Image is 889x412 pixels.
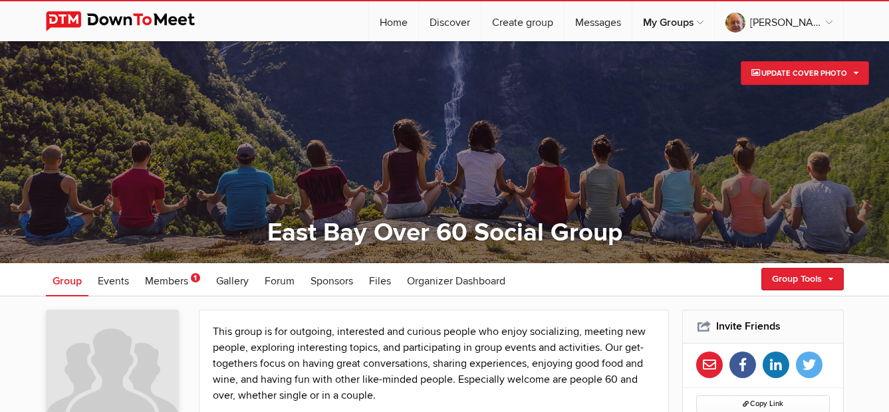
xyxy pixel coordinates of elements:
[369,274,391,288] span: Files
[191,273,200,282] span: 1
[46,11,215,31] img: DownToMeet
[265,274,295,288] span: Forum
[741,61,869,85] a: Update Cover Photo
[258,263,301,296] a: Forum
[145,274,188,288] span: Members
[565,1,632,41] a: Messages
[91,263,136,296] a: Events
[407,274,505,288] span: Organizer Dashboard
[743,399,783,408] span: Copy Link
[696,310,830,342] h2: Invite Friends
[400,263,512,296] a: Organizer Dashboard
[369,1,418,41] a: Home
[304,263,360,296] a: Sponsors
[213,324,656,403] p: This group is for outgoing, interested and curious people who enjoy socializing, meeting new peop...
[632,1,714,41] a: My Groups
[419,1,481,41] a: Discover
[46,263,88,296] a: Group
[98,274,129,288] span: Events
[311,274,353,288] span: Sponsors
[761,268,844,290] a: Group Tools
[138,263,207,296] a: Members 1
[216,274,249,288] span: Gallery
[209,263,255,296] a: Gallery
[362,263,398,296] a: Files
[53,274,82,288] span: Group
[715,1,843,41] a: [PERSON_NAME]
[481,1,564,41] a: Create group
